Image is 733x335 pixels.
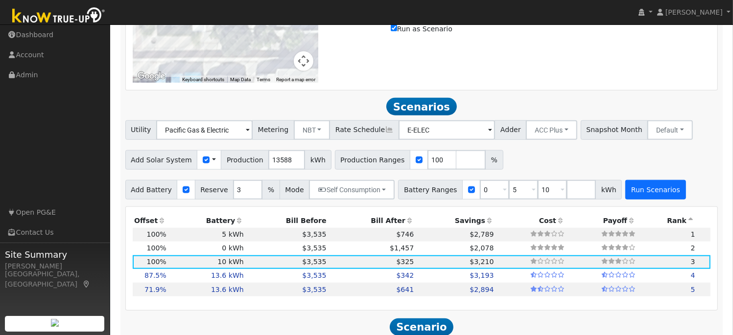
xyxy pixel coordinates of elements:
span: $3,535 [302,286,326,293]
span: Reserve [195,180,234,200]
input: Select a Rate Schedule [399,120,495,140]
input: Select a Utility [156,120,253,140]
td: 10 kWh [168,255,245,269]
span: Production [221,150,269,170]
span: Production Ranges [335,150,410,170]
span: Payoff [603,217,627,224]
td: 5 kWh [168,228,245,242]
button: Self Consumption [309,180,395,200]
span: Battery Ranges [398,180,463,200]
button: Run Scenarios [625,180,686,200]
span: Rank [667,217,686,224]
span: $342 [397,271,414,279]
th: Bill After [328,214,416,227]
span: Add Solar System [125,150,198,170]
span: $3,535 [302,230,326,238]
span: Rate Schedule [330,120,399,140]
span: $3,193 [470,271,494,279]
span: 100% [147,258,166,266]
span: % [262,180,280,200]
img: Google [135,70,167,83]
span: % [485,150,503,170]
button: ACC Plus [526,120,577,140]
span: [PERSON_NAME] [665,8,723,16]
label: Run as Scenario [391,24,452,34]
span: 2 [691,244,695,252]
button: Default [647,120,693,140]
span: Utility [125,120,157,140]
span: 4 [691,271,695,279]
a: Terms (opens in new tab) [257,77,270,82]
span: $3,535 [302,244,326,252]
span: $325 [397,258,414,266]
button: Map Data [230,76,251,83]
span: Mode [280,180,309,200]
span: $3,535 [302,258,326,266]
th: Battery [168,214,245,227]
span: $3,210 [470,258,494,266]
img: Know True-Up [7,5,110,27]
span: Site Summary [5,248,105,261]
span: 5 [691,286,695,293]
span: 3 [691,258,695,266]
div: [PERSON_NAME] [5,261,105,271]
input: Run as Scenario [391,25,397,31]
td: 13.6 kWh [168,269,245,283]
button: NBT [294,120,331,140]
span: Adder [495,120,526,140]
a: Report a map error [276,77,315,82]
span: Add Battery [125,180,178,200]
div: [GEOGRAPHIC_DATA], [GEOGRAPHIC_DATA] [5,269,105,290]
span: 71.9% [144,286,166,293]
td: 0 kWh [168,242,245,255]
th: Offset [133,214,168,227]
span: $2,078 [470,244,494,252]
span: 1 [691,230,695,238]
span: Cost [539,217,556,224]
span: $2,789 [470,230,494,238]
span: Metering [252,120,294,140]
span: 100% [147,244,166,252]
span: $746 [397,230,414,238]
a: Map [82,280,91,288]
th: Bill Before [245,214,328,227]
span: $1,457 [390,244,414,252]
span: Savings [455,217,485,224]
button: Keyboard shortcuts [182,76,224,83]
span: 100% [147,230,166,238]
span: Snapshot Month [581,120,648,140]
td: 13.6 kWh [168,283,245,296]
a: Open this area in Google Maps (opens a new window) [135,70,167,83]
span: 87.5% [144,271,166,279]
span: kWh [595,180,622,200]
span: $3,535 [302,271,326,279]
span: $2,894 [470,286,494,293]
span: $641 [397,286,414,293]
button: Map camera controls [294,51,313,71]
span: Scenarios [386,98,456,115]
span: kWh [305,150,331,170]
img: retrieve [51,319,59,327]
